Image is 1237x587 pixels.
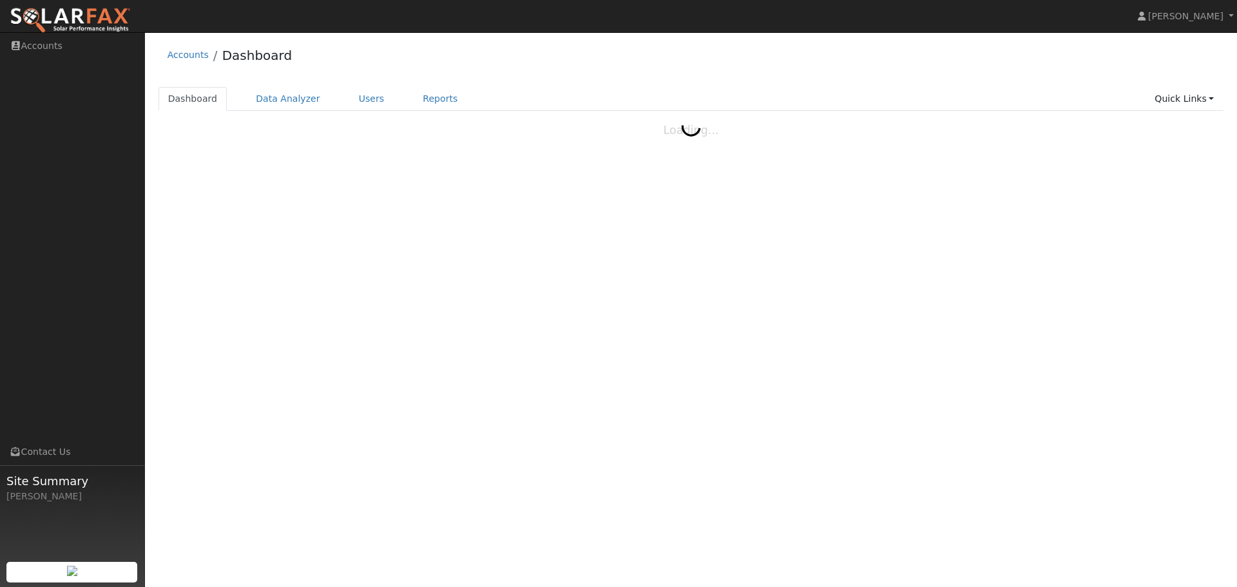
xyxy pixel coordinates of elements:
img: SolarFax [10,7,131,34]
a: Quick Links [1145,87,1223,111]
div: [PERSON_NAME] [6,490,138,503]
img: retrieve [67,566,77,576]
a: Reports [413,87,467,111]
a: Dashboard [158,87,227,111]
a: Dashboard [222,48,292,63]
span: Site Summary [6,472,138,490]
a: Data Analyzer [246,87,330,111]
a: Users [349,87,394,111]
span: [PERSON_NAME] [1148,11,1223,21]
a: Accounts [168,50,209,60]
